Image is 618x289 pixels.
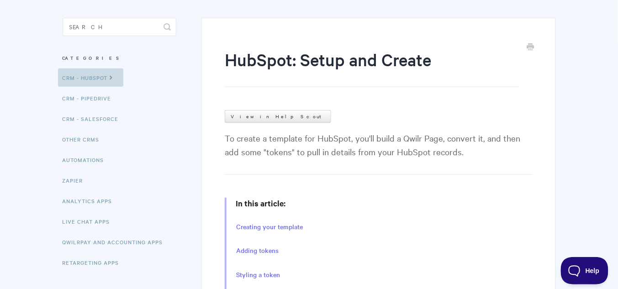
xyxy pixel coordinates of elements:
h3: Categories [63,50,176,66]
a: Live Chat Apps [63,212,117,231]
strong: In this article: [236,198,285,209]
p: To create a template for HubSpot, you'll build a Qwilr Page, convert it, and then add some "token... [225,131,532,175]
h1: HubSpot: Setup and Create [225,48,518,87]
a: Retargeting Apps [63,253,126,272]
a: CRM - Salesforce [63,110,126,128]
a: Analytics Apps [63,192,119,210]
a: CRM - HubSpot [58,68,123,87]
a: Zapier [63,171,90,189]
a: Adding tokens [236,246,279,256]
a: CRM - Pipedrive [63,89,118,107]
a: Automations [63,151,111,169]
iframe: Toggle Customer Support [561,257,609,284]
a: Other CRMs [63,130,106,148]
a: Creating your template [236,222,303,232]
a: View in Help Scout [225,110,331,123]
a: Styling a token [236,270,280,280]
a: QwilrPay and Accounting Apps [63,233,170,251]
a: Print this Article [527,42,534,53]
input: Search [63,18,176,36]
